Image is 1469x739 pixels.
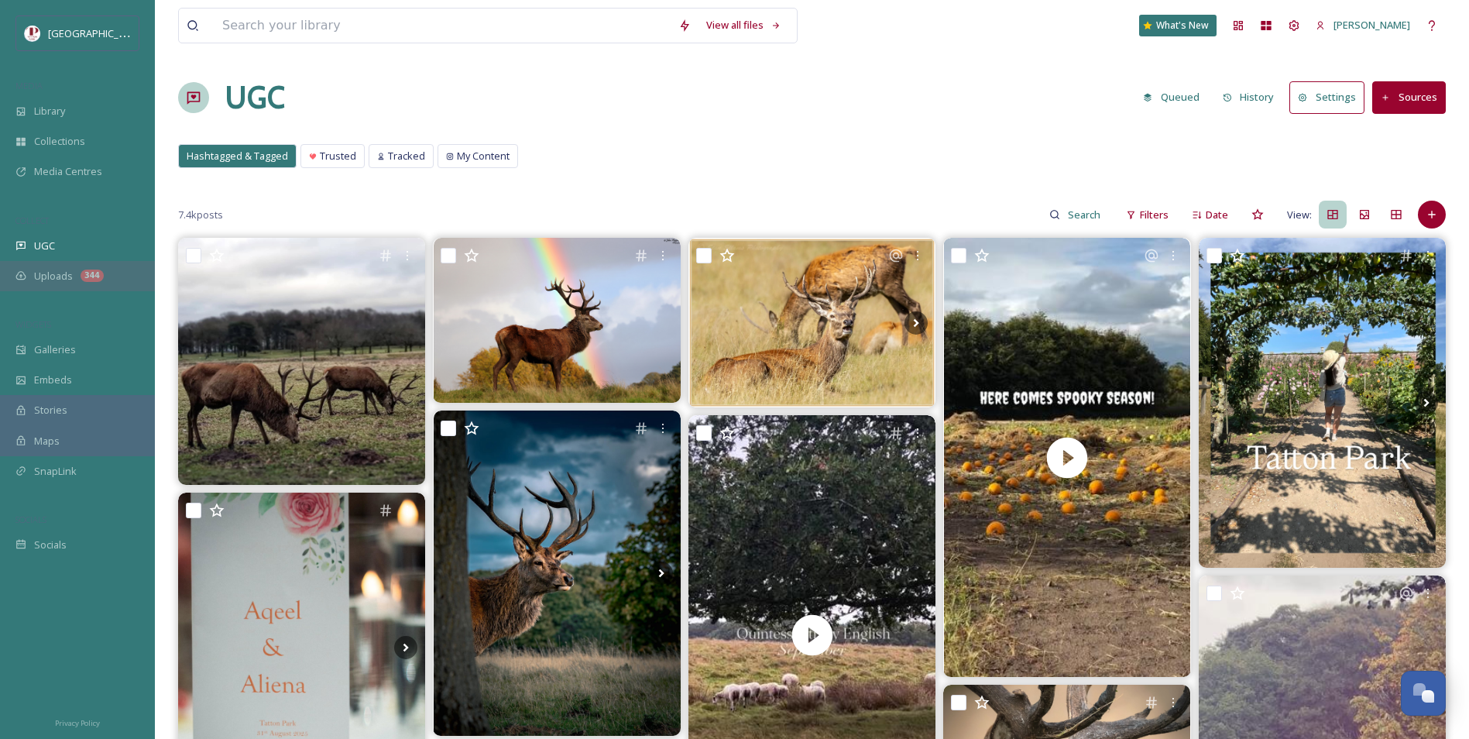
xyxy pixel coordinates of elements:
[15,80,43,91] span: MEDIA
[55,713,100,731] a: Privacy Policy
[178,208,223,222] span: 7.4k posts
[388,149,425,163] span: Tracked
[34,239,55,253] span: UGC
[943,238,1190,677] video: Pumpkin picking near Knutsford 🎃 Spooky season is approaching, and once again there’s plenty of f...
[1401,671,1446,716] button: Open Chat
[1289,81,1372,113] a: Settings
[1215,82,1282,112] button: History
[34,134,85,149] span: Collections
[225,74,285,121] a: UGC
[25,26,40,41] img: download%20(5).png
[1308,10,1418,40] a: [PERSON_NAME]
[34,403,67,418] span: Stories
[187,149,288,163] span: Hashtagged & Tagged
[1140,208,1169,222] span: Filters
[457,149,510,163] span: My Content
[81,270,104,282] div: 344
[178,238,425,485] img: Autumn is a beautiful time of yeah #autumn #deer #tatton #fishing #nature #stag #lovenature #UK #...
[1135,82,1207,112] button: Queued
[15,318,51,330] span: WIDGETS
[55,718,100,728] span: Privacy Policy
[34,538,67,552] span: Socials
[1199,238,1446,567] img: ✨ Over the summer, I challenged myself to do an A–Z of places to visit.. each one beginning with ...
[434,411,681,736] img: Edited Version of the first post - 🦌 Stumbled across this stag tattonpark today, such a powerful ...
[34,164,102,179] span: Media Centres
[48,26,146,40] span: [GEOGRAPHIC_DATA]
[1139,15,1217,36] a: What's New
[688,238,935,407] img: Deer at Tatton Park a couple of days ago. The velvet has all but gone, and the stags are feeding ...
[1215,82,1290,112] a: History
[15,514,46,525] span: SOCIALS
[34,104,65,119] span: Library
[1060,199,1110,230] input: Search
[1333,18,1410,32] span: [PERSON_NAME]
[943,238,1190,677] img: thumbnail
[34,464,77,479] span: SnapLink
[1289,81,1364,113] button: Settings
[1287,208,1312,222] span: View:
[15,215,49,226] span: COLLECT
[215,9,671,43] input: Search your library
[34,434,60,449] span: Maps
[434,238,681,403] img: Red Deer Stag, complete with Rainbow. I spent ages trying to get a Stag in the right place with a...
[1135,82,1215,112] a: Queued
[34,269,73,284] span: Uploads
[34,342,76,357] span: Galleries
[34,373,72,387] span: Embeds
[320,149,356,163] span: Trusted
[1372,81,1446,113] button: Sources
[1206,208,1228,222] span: Date
[698,10,789,40] a: View all files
